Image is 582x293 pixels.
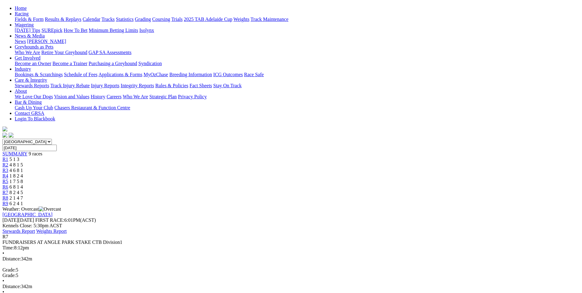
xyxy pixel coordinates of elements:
a: News & Media [15,33,45,38]
a: Track Maintenance [251,17,288,22]
a: Greyhounds as Pets [15,44,53,49]
a: R3 [2,168,8,173]
span: 1 7 5 8 [10,179,23,184]
a: Become an Owner [15,61,51,66]
a: Isolynx [139,28,154,33]
a: MyOzChase [144,72,168,77]
a: Become a Trainer [52,61,87,66]
a: Cash Up Your Club [15,105,53,110]
div: Wagering [15,28,580,33]
span: R7 [2,234,8,239]
a: Fields & Form [15,17,44,22]
a: Bar & Dining [15,100,42,105]
a: Track Injury Rebate [50,83,90,88]
a: Chasers Restaurant & Function Centre [54,105,130,110]
div: About [15,94,580,100]
a: Bookings & Scratchings [15,72,63,77]
a: Login To Blackbook [15,116,55,121]
a: R1 [2,157,8,162]
a: R7 [2,190,8,195]
a: Retire Your Greyhound [41,50,87,55]
a: Coursing [152,17,170,22]
span: • [2,278,4,283]
a: Syndication [138,61,162,66]
img: logo-grsa-white.png [2,127,7,131]
a: Stewards Reports [15,83,49,88]
a: [DATE] Tips [15,28,40,33]
div: 342m [2,256,580,262]
img: twitter.svg [9,133,13,138]
a: Minimum Betting Limits [89,28,138,33]
div: Care & Integrity [15,83,580,88]
span: 1 8 2 4 [10,173,23,178]
a: Purchasing a Greyhound [89,61,137,66]
div: FUNDRAISERS AT ANGLE PARK STAKE CTB Division1 [2,240,580,245]
span: 4 8 1 5 [10,162,23,167]
a: R2 [2,162,8,167]
div: 5 [2,267,580,273]
a: Strategic Plan [149,94,177,99]
span: 9 races [29,151,42,156]
a: Wagering [15,22,34,27]
a: SUMMARY [2,151,27,156]
a: Calendar [83,17,100,22]
a: ICG Outcomes [213,72,243,77]
a: Integrity Reports [121,83,154,88]
span: 6:01PM(ACST) [35,217,96,223]
a: Injury Reports [91,83,119,88]
span: Grade: [2,267,16,272]
span: Time: [2,245,14,250]
div: Industry [15,72,580,77]
div: Racing [15,17,580,22]
a: News [15,39,26,44]
a: History [91,94,105,99]
a: Tracks [102,17,115,22]
img: facebook.svg [2,133,7,138]
span: 4 6 8 1 [10,168,23,173]
a: Who We Are [123,94,148,99]
a: R6 [2,184,8,189]
a: Home [15,6,27,11]
span: [DATE] [2,217,18,223]
a: Breeding Information [169,72,212,77]
a: R8 [2,195,8,201]
a: [GEOGRAPHIC_DATA] [2,212,52,217]
div: Bar & Dining [15,105,580,111]
div: Greyhounds as Pets [15,50,580,55]
a: Get Involved [15,55,40,61]
a: Care & Integrity [15,77,47,83]
a: Statistics [116,17,134,22]
span: Grade: [2,273,16,278]
a: SUREpick [41,28,62,33]
a: How To Bet [64,28,88,33]
div: 8:12pm [2,245,580,251]
span: 6 2 4 1 [10,201,23,206]
span: FIRST RACE: [35,217,64,223]
input: Select date [2,145,57,151]
div: 5 [2,273,580,278]
span: Distance: [2,284,21,289]
a: Applications & Forms [98,72,142,77]
span: 2 1 4 7 [10,195,23,201]
a: R5 [2,179,8,184]
span: • [2,251,4,256]
a: 2025 TAB Adelaide Cup [184,17,232,22]
a: R9 [2,201,8,206]
span: Distance: [2,256,21,261]
a: Trials [171,17,183,22]
a: Weights Report [36,229,67,234]
a: GAP SA Assessments [89,50,132,55]
a: Privacy Policy [178,94,207,99]
a: Stewards Report [2,229,35,234]
span: 6 8 1 4 [10,184,23,189]
a: Racing [15,11,29,16]
a: Weights [233,17,249,22]
a: Who We Are [15,50,40,55]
